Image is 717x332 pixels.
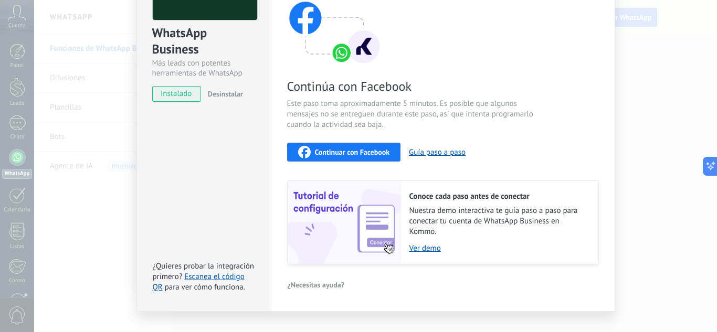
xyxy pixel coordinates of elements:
[409,147,466,157] button: Guía paso a paso
[204,86,243,102] button: Desinstalar
[152,58,256,78] div: Más leads con potentes herramientas de WhatsApp
[409,243,588,253] a: Ver demo
[409,191,588,201] h2: Conoce cada paso antes de conectar
[153,261,255,282] span: ¿Quieres probar la integración primero?
[315,148,390,156] span: Continuar con Facebook
[287,143,401,162] button: Continuar con Facebook
[287,277,345,293] button: ¿Necesitas ayuda?
[153,86,201,102] span: instalado
[153,272,245,292] a: Escanea el código QR
[409,206,588,237] span: Nuestra demo interactiva te guía paso a paso para conectar tu cuenta de WhatsApp Business en Kommo.
[288,281,345,288] span: ¿Necesitas ayuda?
[152,25,256,58] div: WhatsApp Business
[287,99,537,130] span: Este paso toma aproximadamente 5 minutos. Es posible que algunos mensajes no se entreguen durante...
[287,78,537,94] span: Continúa con Facebook
[165,282,245,292] span: para ver cómo funciona.
[208,89,243,99] span: Desinstalar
